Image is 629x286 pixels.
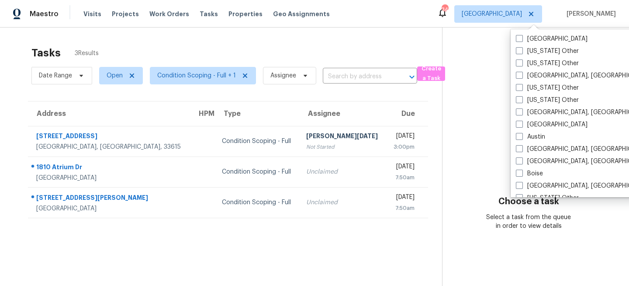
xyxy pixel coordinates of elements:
[157,71,236,80] span: Condition Scoping - Full + 1
[190,101,215,126] th: HPM
[36,163,183,174] div: 1810 Atrium Dr
[306,167,379,176] div: Unclaimed
[31,49,61,57] h2: Tasks
[498,197,559,206] h3: Choose a task
[393,143,414,151] div: 3:00pm
[36,204,183,213] div: [GEOGRAPHIC_DATA]
[83,10,101,18] span: Visits
[30,10,59,18] span: Maestro
[222,167,292,176] div: Condition Scoping - Full
[222,198,292,207] div: Condition Scoping - Full
[516,169,543,178] label: Boise
[306,143,379,151] div: Not Started
[417,66,445,81] button: Create a Task
[39,71,72,80] span: Date Range
[516,133,545,141] label: Austin
[516,47,579,56] label: [US_STATE] Other
[36,143,183,151] div: [GEOGRAPHIC_DATA], [GEOGRAPHIC_DATA], 33615
[563,10,616,18] span: [PERSON_NAME]
[516,120,588,129] label: [GEOGRAPHIC_DATA]
[516,35,588,43] label: [GEOGRAPHIC_DATA]
[393,132,414,143] div: [DATE]
[112,10,139,18] span: Projects
[406,71,418,83] button: Open
[422,64,441,84] span: Create a Task
[299,101,386,126] th: Assignee
[306,198,379,207] div: Unclaimed
[516,96,579,105] label: [US_STATE] Other
[516,84,579,92] label: [US_STATE] Other
[393,204,414,213] div: 7:50am
[306,132,379,143] div: [PERSON_NAME][DATE]
[393,173,414,182] div: 7:50am
[462,10,522,18] span: [GEOGRAPHIC_DATA]
[36,174,183,182] div: [GEOGRAPHIC_DATA]
[36,132,183,143] div: [STREET_ADDRESS]
[228,10,263,18] span: Properties
[273,10,330,18] span: Geo Assignments
[393,162,414,173] div: [DATE]
[107,71,123,80] span: Open
[200,11,218,17] span: Tasks
[516,59,579,68] label: [US_STATE] Other
[323,70,393,84] input: Search by address
[36,193,183,204] div: [STREET_ADDRESS][PERSON_NAME]
[28,101,190,126] th: Address
[516,194,579,202] label: [US_STATE] Other
[393,193,414,204] div: [DATE]
[270,71,296,80] span: Assignee
[386,101,428,126] th: Due
[486,213,572,230] div: Select a task from the queue in order to view details
[215,101,299,126] th: Type
[222,137,292,146] div: Condition Scoping - Full
[149,10,189,18] span: Work Orders
[442,5,448,14] div: 34
[75,49,99,58] span: 3 Results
